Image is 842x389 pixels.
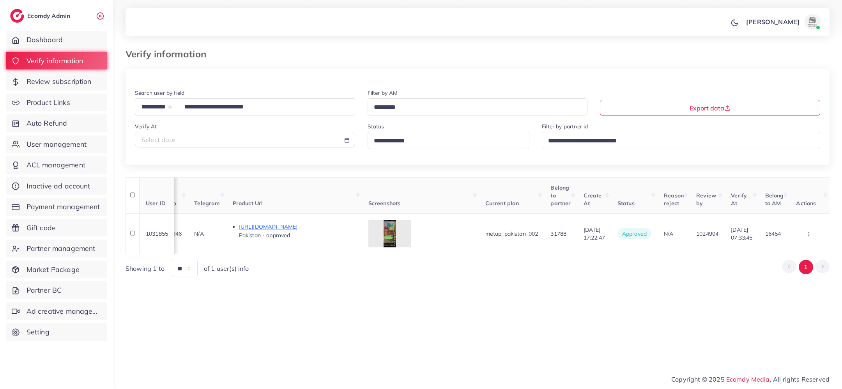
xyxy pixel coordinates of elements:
[27,160,85,170] span: ACL management
[617,200,635,207] span: Status
[27,76,92,87] span: Review subscription
[6,52,107,70] a: Verify information
[27,98,70,108] span: Product Links
[542,123,588,130] label: Filter by partner id
[239,232,290,239] span: Pakistan - approved
[6,323,107,341] a: Setting
[368,98,588,115] div: Search for option
[746,17,800,27] p: [PERSON_NAME]
[27,327,50,337] span: Setting
[550,230,566,237] span: 31788
[194,200,220,207] span: Telegram
[384,220,396,247] img: img uploaded
[10,9,72,23] a: logoEcomdy Admin
[742,14,823,30] a: [PERSON_NAME]avatar
[550,184,571,207] span: Belong to partner
[6,114,107,132] a: Auto Refund
[799,260,813,274] button: Go to page 1
[10,9,24,23] img: logo
[765,230,781,237] span: 16454
[204,264,249,273] span: of 1 user(s) info
[664,230,673,237] span: N/A
[239,222,356,231] p: [URL][DOMAIN_NAME]
[542,132,820,149] div: Search for option
[584,226,605,241] span: [DATE] 17:22:47
[368,89,398,97] label: Filter by AM
[696,192,716,207] span: Review by
[27,35,63,45] span: Dashboard
[731,226,752,241] span: [DATE] 07:33:45
[146,200,166,207] span: User ID
[6,94,107,112] a: Product Links
[126,264,165,273] span: Showing 1 to
[371,101,578,114] input: Search for option
[371,135,520,147] input: Search for option
[545,135,810,147] input: Search for option
[6,31,107,49] a: Dashboard
[664,192,684,207] span: Reason reject
[6,135,107,153] a: User management
[27,12,72,20] h2: Ecomdy Admin
[782,260,830,274] ul: Pagination
[135,123,157,130] label: Verify At
[796,200,816,207] span: Actions
[6,73,107,91] a: Review subscription
[142,136,175,144] span: Select date
[27,139,87,149] span: User management
[6,302,107,320] a: Ad creative management
[600,100,820,115] button: Export data
[27,243,96,254] span: Partner management
[617,228,651,239] span: approved
[27,56,83,66] span: Verify information
[194,230,203,237] span: N/A
[27,223,56,233] span: Gift code
[368,132,530,149] div: Search for option
[6,281,107,299] a: Partner BC
[27,202,100,212] span: Payment management
[6,240,107,258] a: Partner management
[696,230,718,237] span: 1024904
[6,219,107,237] a: Gift code
[27,306,101,316] span: Ad creative management
[135,89,184,97] label: Search user by field
[146,230,168,237] span: 1031855
[27,285,62,295] span: Partner BC
[368,123,384,130] label: Status
[27,181,90,191] span: Inactive ad account
[726,375,770,383] a: Ecomdy Media
[770,375,830,384] span: , All rights Reserved
[27,265,80,275] span: Market Package
[690,104,731,112] span: Export data
[233,200,263,207] span: Product Url
[765,192,784,207] span: Belong to AM
[6,156,107,174] a: ACL management
[805,14,820,30] img: avatar
[731,192,747,207] span: Verify At
[6,198,107,216] a: Payment management
[126,48,212,60] h3: Verify information
[27,118,67,128] span: Auto Refund
[485,230,538,237] span: metap_pakistan_002
[671,375,830,384] span: Copyright © 2025
[368,200,401,207] span: Screenshots
[6,261,107,279] a: Market Package
[584,192,602,207] span: Create At
[485,200,519,207] span: Current plan
[6,177,107,195] a: Inactive ad account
